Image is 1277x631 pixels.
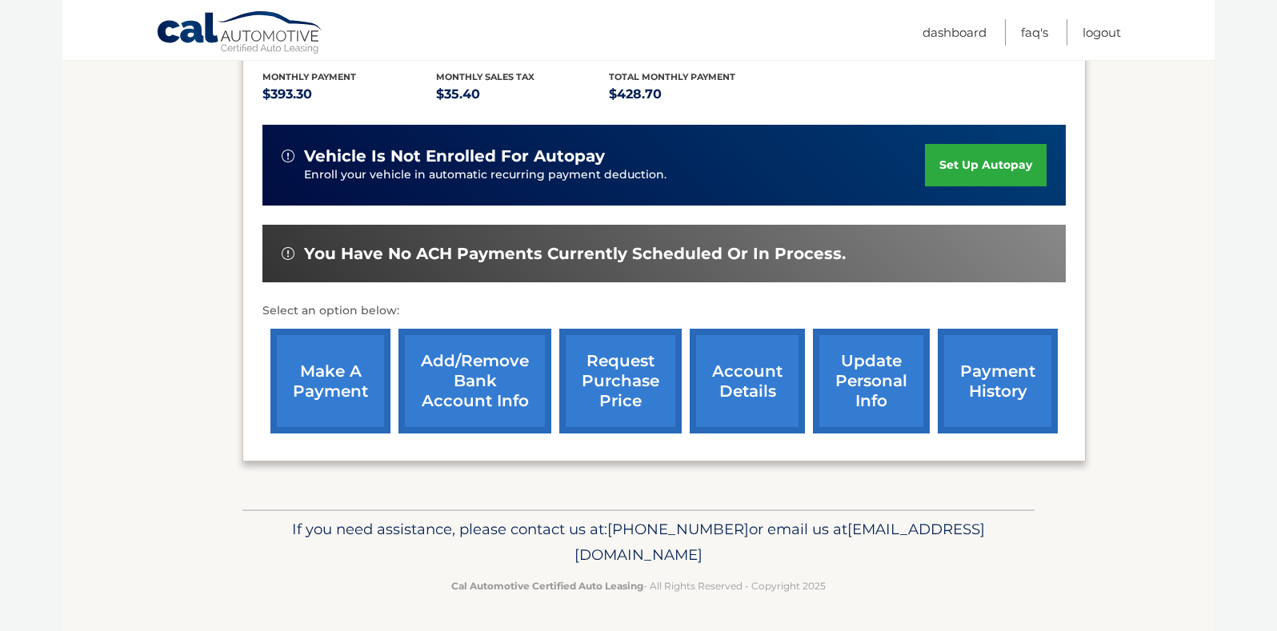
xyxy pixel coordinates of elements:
a: FAQ's [1021,19,1048,46]
a: Logout [1083,19,1121,46]
a: payment history [938,329,1058,433]
span: [PHONE_NUMBER] [607,520,749,538]
img: alert-white.svg [282,247,294,260]
a: make a payment [270,329,390,433]
p: - All Rights Reserved - Copyright 2025 [253,577,1024,594]
p: $428.70 [609,83,783,106]
img: alert-white.svg [282,150,294,162]
span: You have no ACH payments currently scheduled or in process. [304,244,846,264]
span: [EMAIL_ADDRESS][DOMAIN_NAME] [574,520,985,564]
a: update personal info [813,329,930,433]
p: If you need assistance, please contact us at: or email us at [253,517,1024,568]
p: Select an option below: [262,302,1066,321]
a: Dashboard [923,19,987,46]
a: set up autopay [925,144,1047,186]
a: Add/Remove bank account info [398,329,551,433]
span: Total Monthly Payment [609,71,735,82]
p: Enroll your vehicle in automatic recurring payment deduction. [304,166,925,184]
a: request purchase price [559,329,682,433]
a: Cal Automotive [156,10,324,57]
a: account details [690,329,805,433]
span: vehicle is not enrolled for autopay [304,146,605,166]
span: Monthly sales Tax [436,71,534,82]
span: Monthly Payment [262,71,356,82]
p: $393.30 [262,83,436,106]
strong: Cal Automotive Certified Auto Leasing [451,580,643,592]
p: $35.40 [436,83,610,106]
